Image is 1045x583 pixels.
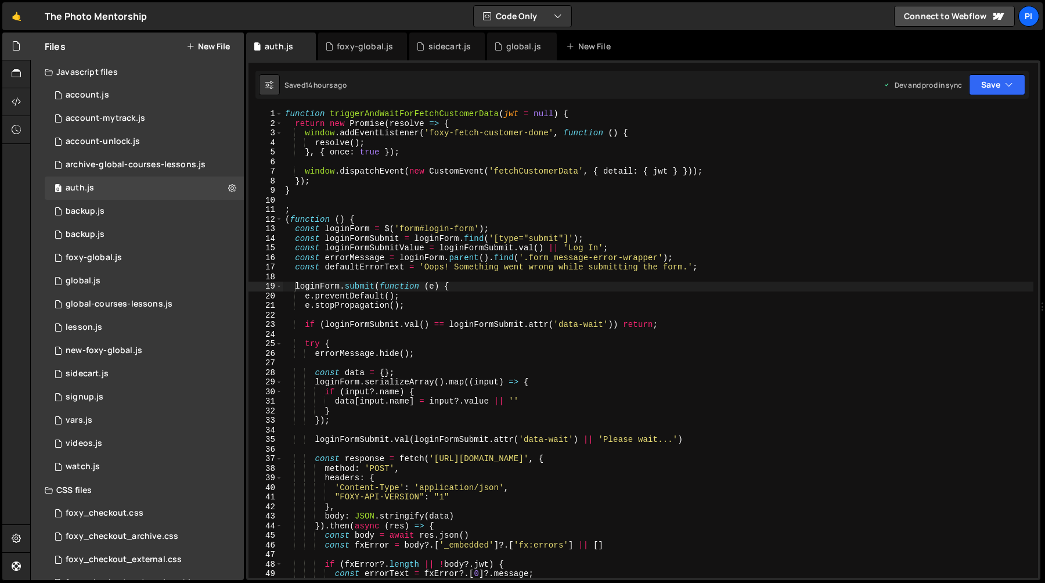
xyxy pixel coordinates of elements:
div: 13533/38527.js [45,455,244,478]
div: 21 [248,301,283,311]
div: 30 [248,387,283,397]
div: 1 [248,109,283,119]
div: 41 [248,492,283,502]
div: 14 [248,234,283,244]
div: 8 [248,177,283,186]
div: 42 [248,502,283,512]
div: Saved [284,80,347,90]
div: 28 [248,368,283,378]
div: Dev and prod in sync [883,80,962,90]
div: 2 [248,119,283,129]
div: 13533/38747.css [45,548,244,571]
div: 43 [248,512,283,521]
div: foxy_checkout_archive.css [66,531,178,542]
div: 13533/35364.js [45,386,244,409]
div: auth.js [66,183,94,193]
div: 13533/44030.css [45,525,244,548]
div: 15 [248,243,283,253]
div: 13533/35292.js [45,293,244,316]
div: 13 [248,224,283,234]
div: 48 [248,560,283,570]
div: 19 [248,282,283,291]
div: 4 [248,138,283,148]
div: lesson.js [66,322,102,333]
div: 13533/40053.js [45,339,244,362]
button: New File [186,42,230,51]
div: 14 hours ago [305,80,347,90]
div: vars.js [66,415,92,426]
button: Save [969,74,1025,95]
div: 3 [248,128,283,138]
div: foxy-global.js [66,253,122,263]
div: 46 [248,541,283,550]
a: Pi [1018,6,1039,27]
div: account-unlock.js [66,136,140,147]
div: backup.js [66,229,105,240]
div: 23 [248,320,283,330]
div: 36 [248,445,283,455]
div: 37 [248,454,283,464]
div: 26 [248,349,283,359]
div: sidecart.js [66,369,109,379]
div: 16 [248,253,283,263]
div: 25 [248,339,283,349]
div: 29 [248,377,283,387]
div: Javascript files [31,60,244,84]
div: 33 [248,416,283,426]
a: Connect to Webflow [894,6,1015,27]
div: 9 [248,186,283,196]
div: auth.js [265,41,293,52]
div: 13533/34219.js [45,246,244,269]
a: 🤙 [2,2,31,30]
div: 13533/43968.js [45,153,244,177]
div: 49 [248,569,283,579]
div: 31 [248,397,283,406]
div: 34 [248,426,283,436]
button: Code Only [474,6,571,27]
div: watch.js [66,462,100,472]
div: 24 [248,330,283,340]
div: 13533/38978.js [45,409,244,432]
div: 39 [248,473,283,483]
div: archive-global-courses-lessons.js [66,160,206,170]
div: account.js [66,90,109,100]
div: 10 [248,196,283,206]
div: global-courses-lessons.js [66,299,172,310]
div: global.js [506,41,541,52]
div: 11 [248,205,283,215]
div: 13533/45030.js [45,223,244,246]
div: 13533/34034.js [45,177,244,200]
div: 27 [248,358,283,368]
div: 38 [248,464,283,474]
div: 13533/35472.js [45,316,244,339]
div: backup.js [66,206,105,217]
div: global.js [66,276,100,286]
div: 32 [248,406,283,416]
div: foxy_checkout.css [66,508,143,519]
div: foxy-global.js [337,41,393,52]
div: 13533/45031.js [45,200,244,223]
div: 44 [248,521,283,531]
div: sidecart.js [428,41,471,52]
div: CSS files [31,478,244,502]
div: 6 [248,157,283,167]
span: 0 [55,185,62,194]
div: account-mytrack.js [66,113,145,124]
div: 13533/42246.js [45,432,244,455]
div: 40 [248,483,283,493]
div: 13533/41206.js [45,130,244,153]
div: 13533/34220.js [45,84,244,107]
div: 45 [248,531,283,541]
div: new-foxy-global.js [66,346,142,356]
div: 17 [248,262,283,272]
div: 13533/38507.css [45,502,244,525]
div: 7 [248,167,283,177]
div: foxy_checkout_external.css [66,555,182,565]
div: The Photo Mentorship [45,9,147,23]
h2: Files [45,40,66,53]
div: videos.js [66,438,102,449]
div: 47 [248,550,283,560]
div: 5 [248,147,283,157]
div: signup.js [66,392,103,402]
